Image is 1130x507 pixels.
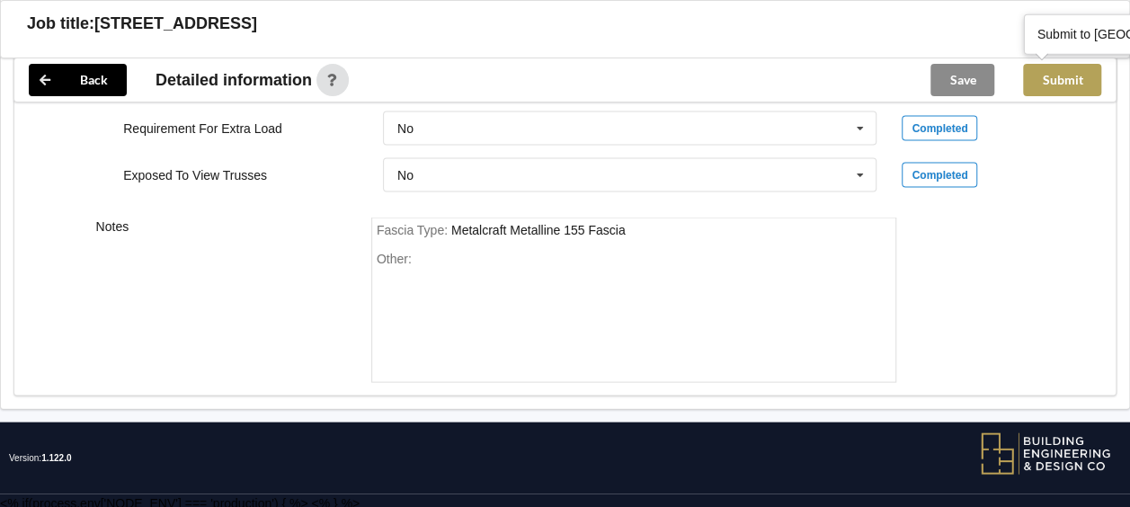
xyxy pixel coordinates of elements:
span: 1.122.0 [41,453,71,463]
span: Version: [9,422,72,494]
h3: [STREET_ADDRESS] [94,13,257,34]
div: Completed [902,163,977,188]
h3: Job title: [27,13,94,34]
div: Notes [84,218,359,383]
div: FasciaType [451,223,626,237]
button: Back [29,64,127,96]
label: Requirement For Extra Load [123,121,282,136]
span: Fascia Type : [377,223,451,237]
img: BEDC logo [980,431,1112,476]
div: No [397,169,414,182]
span: Detailed information [156,72,312,88]
button: Submit [1023,64,1101,96]
div: Completed [902,116,977,141]
span: Other: [377,252,412,266]
div: No [397,122,414,135]
label: Exposed To View Trusses [123,168,267,182]
form: notes-field [371,218,897,383]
